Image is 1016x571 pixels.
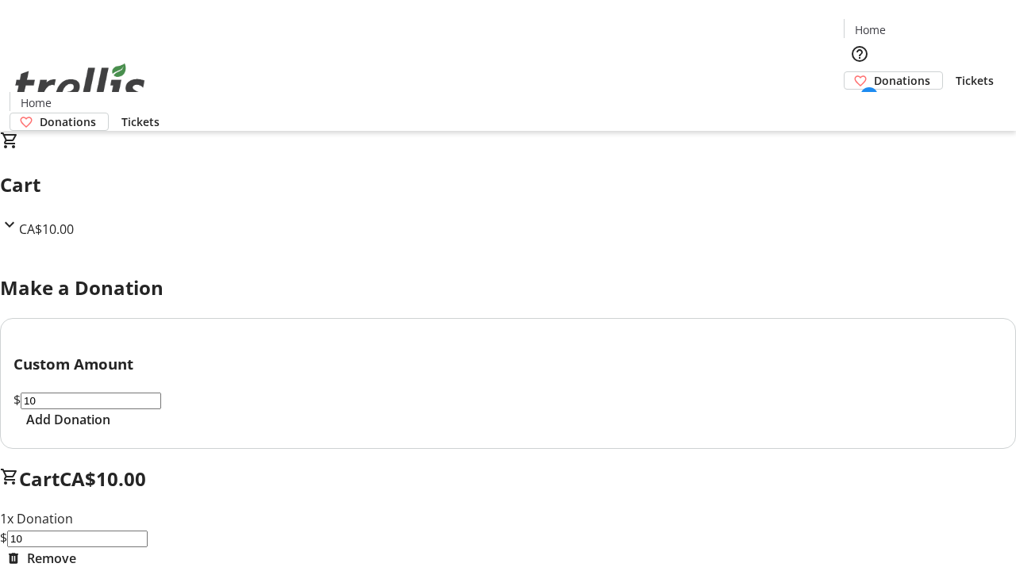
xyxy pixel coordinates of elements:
span: Remove [27,549,76,568]
a: Donations [844,71,943,90]
a: Donations [10,113,109,131]
span: Home [21,94,52,111]
a: Home [10,94,61,111]
span: $ [13,391,21,408]
span: CA$10.00 [19,220,74,238]
span: Donations [874,72,930,89]
button: Help [844,38,876,70]
span: Add Donation [26,410,110,429]
span: Tickets [121,113,160,130]
span: Donations [40,113,96,130]
button: Cart [844,90,876,121]
span: CA$10.00 [60,466,146,492]
button: Add Donation [13,410,123,429]
input: Donation Amount [7,531,148,547]
img: Orient E2E Organization g0L3osMbLW's Logo [10,46,151,125]
a: Tickets [109,113,172,130]
a: Home [845,21,895,38]
h3: Custom Amount [13,353,1003,375]
input: Donation Amount [21,393,161,409]
span: Home [855,21,886,38]
a: Tickets [943,72,1006,89]
span: Tickets [956,72,994,89]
